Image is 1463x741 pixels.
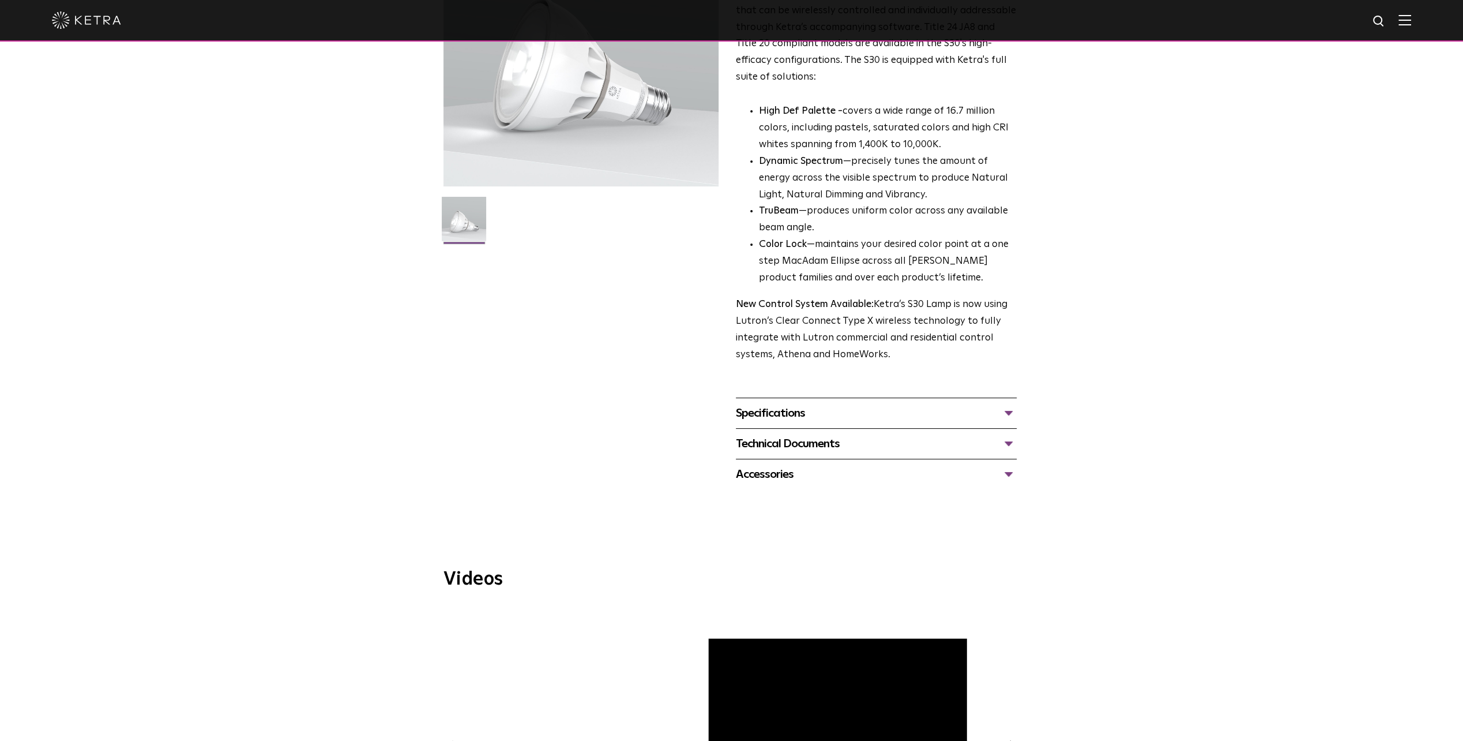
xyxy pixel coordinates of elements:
li: —produces uniform color across any available beam angle. [759,203,1017,237]
strong: New Control System Available: [736,300,874,309]
strong: High Def Palette - [759,106,843,116]
div: Specifications [736,404,1017,422]
img: Hamburger%20Nav.svg [1398,14,1411,25]
strong: Color Lock [759,239,807,249]
p: covers a wide range of 16.7 million colors, including pastels, saturated colors and high CRI whit... [759,103,1017,154]
img: S30-Lamp-Edison-2021-Web-Square [442,197,486,250]
strong: TruBeam [759,206,799,216]
img: ketra-logo-2019-white [52,12,121,29]
p: Ketra’s S30 Lamp is now using Lutron’s Clear Connect Type X wireless technology to fully integrat... [736,297,1017,364]
div: Technical Documents [736,435,1017,453]
h3: Videos [443,570,1020,589]
li: —precisely tunes the amount of energy across the visible spectrum to produce Natural Light, Natur... [759,154,1017,204]
div: Accessories [736,465,1017,484]
strong: Dynamic Spectrum [759,156,843,166]
li: —maintains your desired color point at a one step MacAdam Ellipse across all [PERSON_NAME] produc... [759,237,1017,287]
img: search icon [1372,14,1386,29]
